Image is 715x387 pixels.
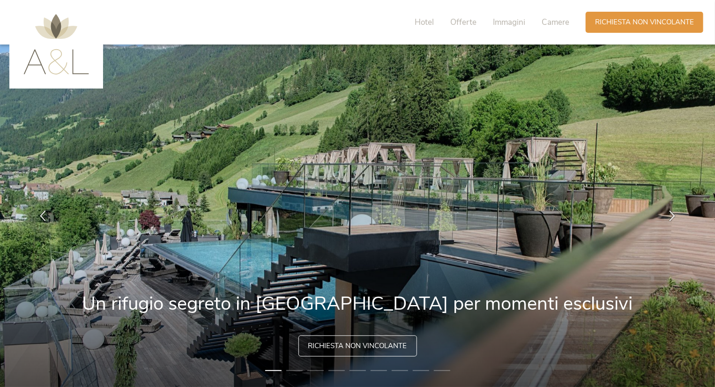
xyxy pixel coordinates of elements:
[23,14,89,74] img: AMONTI & LUNARIS Wellnessresort
[415,17,434,28] span: Hotel
[493,17,525,28] span: Immagini
[542,17,569,28] span: Camere
[595,17,694,27] span: Richiesta non vincolante
[450,17,477,28] span: Offerte
[308,341,407,351] span: Richiesta non vincolante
